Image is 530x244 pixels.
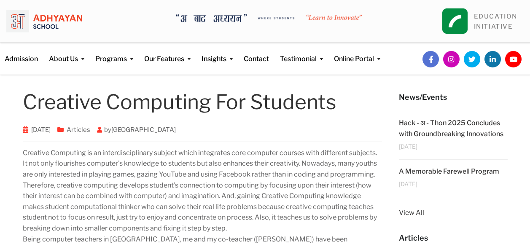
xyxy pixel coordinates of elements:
a: About Us [49,43,84,64]
a: Contact [244,43,269,64]
a: [DATE] [31,126,51,134]
img: square_leapfrog [442,8,468,34]
a: EDUCATIONINITIATIVE [474,13,517,30]
a: Articles [67,126,90,134]
a: Hack - अ - Thon 2025 Concludes with Groundbreaking Innovations [399,119,503,138]
span: [DATE] [399,181,417,187]
span: [DATE] [399,143,417,150]
a: View All [399,207,508,218]
h5: News/Events [399,92,508,103]
a: Insights [202,43,233,64]
a: A Memorable Farewell Program [399,167,499,175]
a: Our Features [144,43,191,64]
h5: Articles [399,233,508,244]
img: A Bata Adhyayan where students learn to Innovate [176,14,362,23]
img: logo [6,6,82,36]
span: by [94,126,179,134]
h1: Creative Computing For Students [23,92,382,112]
a: Testimonial [280,43,323,64]
a: Programs [95,43,133,64]
a: [GEOGRAPHIC_DATA] [111,126,176,134]
a: Admission [5,43,38,64]
a: Online Portal [334,43,380,64]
